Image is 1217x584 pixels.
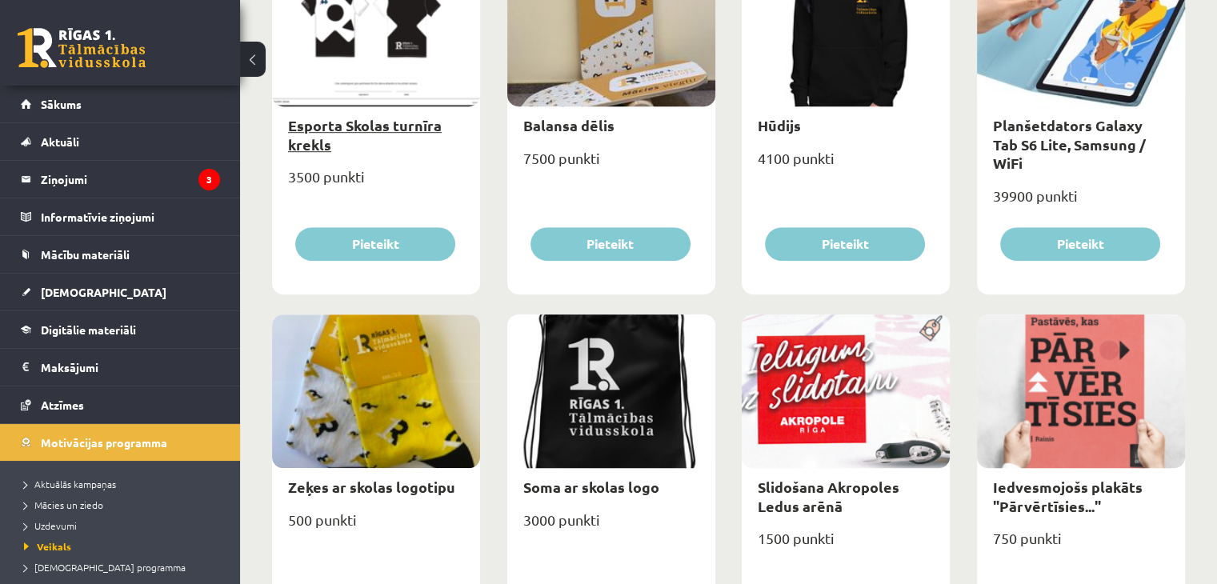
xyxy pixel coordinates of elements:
[288,478,455,496] a: Zeķes ar skolas logotipu
[507,145,715,185] div: 7500 punkti
[41,435,167,450] span: Motivācijas programma
[758,478,899,514] a: Slidošana Akropoles Ledus arēnā
[21,274,220,310] a: [DEMOGRAPHIC_DATA]
[272,163,480,203] div: 3500 punkti
[914,314,950,342] img: Populāra prece
[993,116,1146,172] a: Planšetdators Galaxy Tab S6 Lite, Samsung / WiFi
[21,349,220,386] a: Maksājumi
[41,349,220,386] legend: Maksājumi
[41,285,166,299] span: [DEMOGRAPHIC_DATA]
[24,560,224,574] a: [DEMOGRAPHIC_DATA] programma
[21,311,220,348] a: Digitālie materiāli
[758,116,801,134] a: Hūdijs
[18,28,146,68] a: Rīgas 1. Tālmācības vidusskola
[523,116,615,134] a: Balansa dēlis
[41,134,79,149] span: Aktuāli
[24,498,103,511] span: Mācies un ziedo
[977,182,1185,222] div: 39900 punkti
[24,518,224,533] a: Uzdevumi
[530,227,691,261] button: Pieteikt
[21,198,220,235] a: Informatīvie ziņojumi
[288,116,442,153] a: Esporta Skolas turnīra krekls
[41,161,220,198] legend: Ziņojumi
[24,498,224,512] a: Mācies un ziedo
[24,519,77,532] span: Uzdevumi
[1000,227,1160,261] button: Pieteikt
[21,123,220,160] a: Aktuāli
[21,424,220,461] a: Motivācijas programma
[41,198,220,235] legend: Informatīvie ziņojumi
[21,161,220,198] a: Ziņojumi3
[993,478,1143,514] a: Iedvesmojošs plakāts "Pārvērtīsies..."
[523,478,659,496] a: Soma ar skolas logo
[272,506,480,546] div: 500 punkti
[24,540,71,553] span: Veikals
[507,506,715,546] div: 3000 punkti
[977,525,1185,565] div: 750 punkti
[41,97,82,111] span: Sākums
[41,322,136,337] span: Digitālie materiāli
[765,227,925,261] button: Pieteikt
[24,539,224,554] a: Veikals
[24,478,116,490] span: Aktuālās kampaņas
[21,386,220,423] a: Atzīmes
[742,145,950,185] div: 4100 punkti
[295,227,455,261] button: Pieteikt
[21,236,220,273] a: Mācību materiāli
[24,477,224,491] a: Aktuālās kampaņas
[742,525,950,565] div: 1500 punkti
[24,561,186,574] span: [DEMOGRAPHIC_DATA] programma
[41,398,84,412] span: Atzīmes
[41,247,130,262] span: Mācību materiāli
[198,169,220,190] i: 3
[21,86,220,122] a: Sākums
